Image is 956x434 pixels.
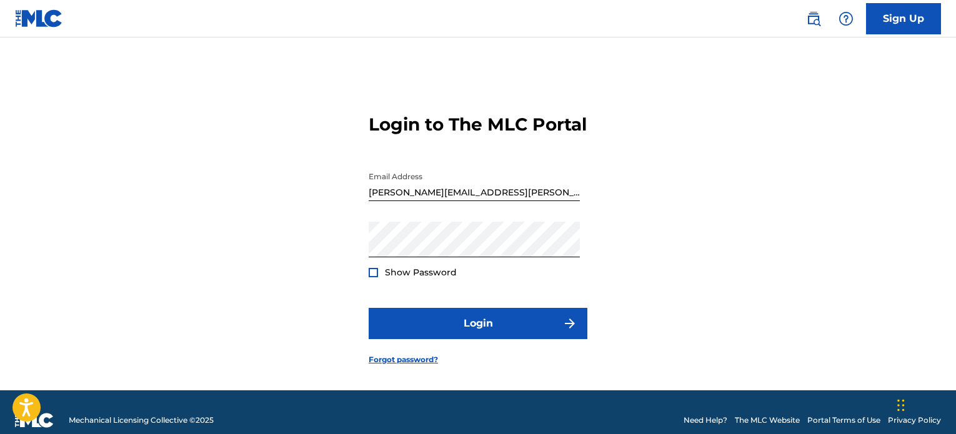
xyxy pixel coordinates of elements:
[385,267,457,278] span: Show Password
[806,11,821,26] img: search
[834,6,859,31] div: Help
[684,415,727,426] a: Need Help?
[369,308,587,339] button: Login
[15,9,63,27] img: MLC Logo
[562,316,577,331] img: f7272a7cc735f4ea7f67.svg
[807,415,880,426] a: Portal Terms of Use
[866,3,941,34] a: Sign Up
[369,114,587,136] h3: Login to The MLC Portal
[735,415,800,426] a: The MLC Website
[69,415,214,426] span: Mechanical Licensing Collective © 2025
[15,413,54,428] img: logo
[897,387,905,424] div: Drag
[888,415,941,426] a: Privacy Policy
[894,374,956,434] iframe: Chat Widget
[369,354,438,365] a: Forgot password?
[839,11,854,26] img: help
[801,6,826,31] a: Public Search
